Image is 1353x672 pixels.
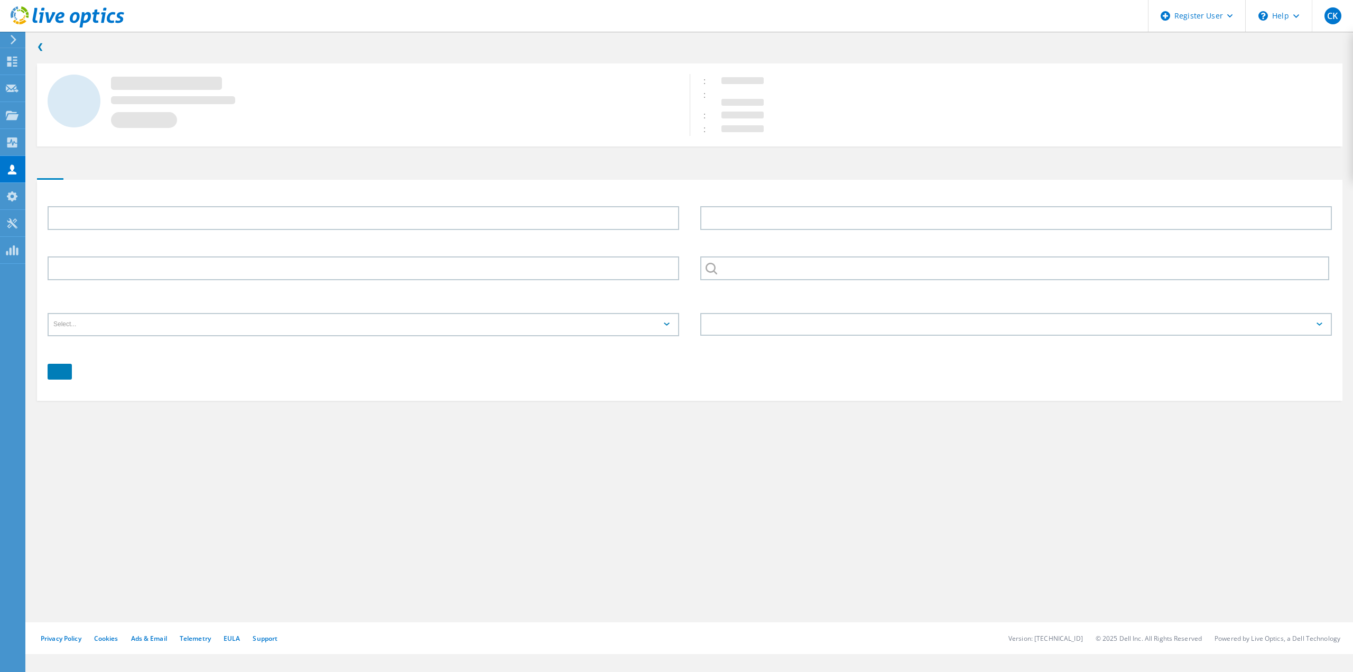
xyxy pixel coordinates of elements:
a: Privacy Policy [41,634,81,643]
a: Support [253,634,277,643]
li: © 2025 Dell Inc. All Rights Reserved [1096,634,1202,643]
a: Cookies [94,634,118,643]
a: Telemetry [180,634,211,643]
a: Ads & Email [131,634,167,643]
a: Back to search [37,40,44,53]
span: CK [1327,12,1338,20]
li: Powered by Live Optics, a Dell Technology [1215,634,1340,643]
span: : [703,123,716,135]
a: EULA [224,634,240,643]
span: : [703,89,716,100]
svg: \n [1258,11,1268,21]
li: Version: [TECHNICAL_ID] [1008,634,1083,643]
span: : [703,109,716,121]
span: : [703,75,716,87]
a: Live Optics Dashboard [11,22,124,30]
